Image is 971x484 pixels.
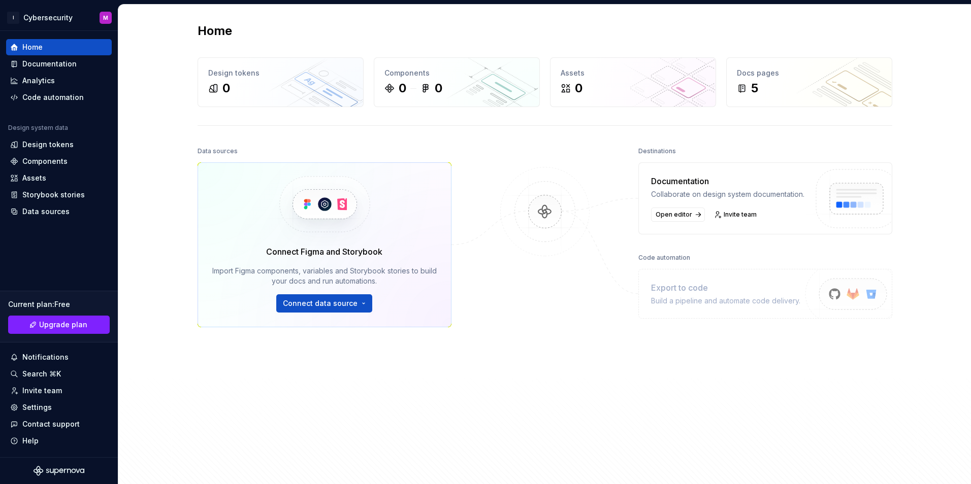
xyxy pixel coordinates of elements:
[550,57,716,107] a: Assets0
[6,153,112,169] a: Components
[737,68,882,78] div: Docs pages
[7,12,19,24] div: I
[6,203,112,220] a: Data sources
[22,156,68,166] div: Components
[374,57,540,107] a: Components00
[6,170,112,186] a: Assets
[6,89,112,106] a: Code automation
[638,144,676,158] div: Destinations
[6,187,112,203] a: Storybook stories
[6,136,112,153] a: Design tokens
[22,386,62,396] div: Invite team
[711,208,761,222] a: Invite team
[575,80,582,96] div: 0
[6,349,112,365] button: Notifications
[751,80,758,96] div: 5
[22,352,69,362] div: Notifications
[651,175,804,187] div: Documentation
[6,56,112,72] a: Documentation
[23,13,73,23] div: Cybersecurity
[22,76,55,86] div: Analytics
[6,39,112,55] a: Home
[283,298,358,308] span: Connect data source
[435,80,442,96] div: 0
[276,294,372,313] button: Connect data source
[22,42,43,52] div: Home
[726,57,892,107] a: Docs pages5
[198,23,232,39] h2: Home
[22,140,74,150] div: Design tokens
[22,190,85,200] div: Storybook stories
[6,73,112,89] a: Analytics
[39,320,87,330] span: Upgrade plan
[8,316,110,334] a: Upgrade plan
[384,68,529,78] div: Components
[22,173,46,183] div: Assets
[651,208,705,222] a: Open editor
[561,68,705,78] div: Assets
[651,296,800,306] div: Build a pipeline and automate code delivery.
[208,68,353,78] div: Design tokens
[2,7,116,28] button: ICybersecurityM
[22,206,70,217] div: Data sources
[22,369,61,379] div: Search ⌘K
[399,80,406,96] div: 0
[22,92,84,102] div: Code automation
[656,211,692,219] span: Open editor
[22,436,39,446] div: Help
[6,433,112,449] button: Help
[34,466,84,476] svg: Supernova Logo
[212,266,437,286] div: Import Figma components, variables and Storybook stories to build your docs and run automations.
[8,299,110,309] div: Current plan : Free
[198,57,364,107] a: Design tokens0
[266,246,382,258] div: Connect Figma and Storybook
[103,14,108,22] div: M
[22,419,80,429] div: Contact support
[651,282,800,294] div: Export to code
[638,251,690,265] div: Code automation
[6,399,112,416] a: Settings
[22,402,52,412] div: Settings
[651,189,804,199] div: Collaborate on design system documentation.
[222,80,230,96] div: 0
[8,124,68,132] div: Design system data
[6,366,112,382] button: Search ⌘K
[6,383,112,399] a: Invite team
[198,144,238,158] div: Data sources
[724,211,757,219] span: Invite team
[6,416,112,432] button: Contact support
[22,59,77,69] div: Documentation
